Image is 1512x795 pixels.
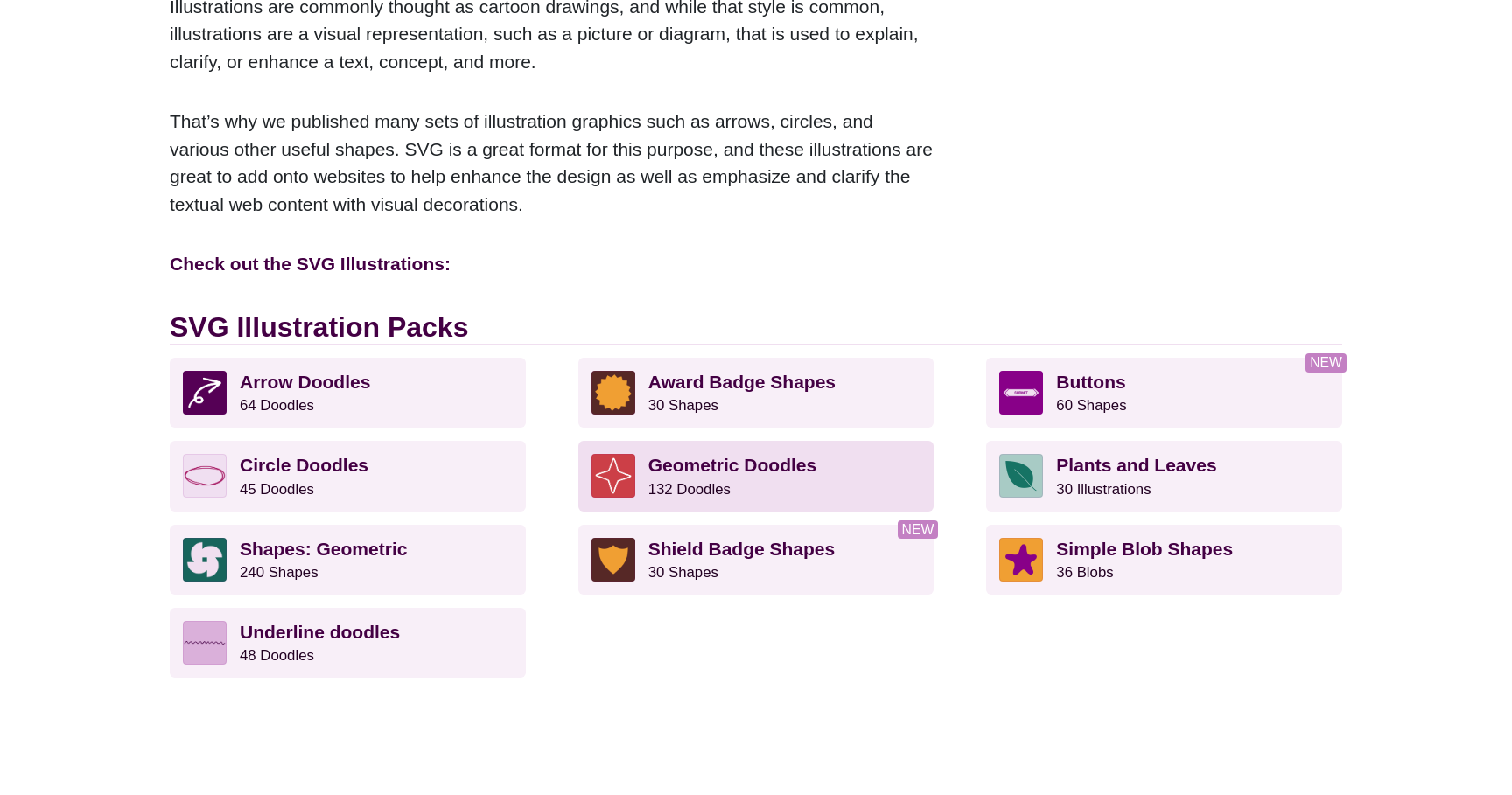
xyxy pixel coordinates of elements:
img: hand-drawn underline waves [183,621,227,665]
small: 64 Doodles [240,397,314,414]
small: 132 Doodles [648,481,731,498]
small: 30 Shapes [648,564,718,581]
small: 30 Illustrations [1056,481,1151,498]
small: 60 Shapes [1056,397,1126,414]
a: Arrow Doodles64 Doodles [170,358,526,428]
small: 30 Shapes [648,397,718,414]
strong: Plants and Leaves [1056,455,1216,475]
img: button with arrow caps [999,371,1043,415]
small: 240 Shapes [240,564,318,581]
img: vector leaf [999,454,1043,498]
h2: SVG Illustration Packs [170,310,1342,345]
a: Simple Blob Shapes36 Blobs [986,525,1342,595]
a: Underline doodles48 Doodles [170,608,526,678]
a: Circle Doodles45 Doodles [170,441,526,511]
img: twisting arrow [183,371,227,415]
a: Geometric Doodles132 Doodles [578,441,934,511]
strong: Shield Badge Shapes [648,539,836,559]
a: Shield Badge Shapes30 Shapes [578,525,934,595]
strong: Award Badge Shapes [648,372,836,392]
img: svg double circle [183,454,227,498]
img: starfish blob [999,538,1043,582]
strong: Geometric Doodles [648,455,817,475]
strong: Circle Doodles [240,455,368,475]
img: Award Badge Shape [591,371,635,415]
p: That’s why we published many sets of illustration graphics such as arrows, circles, and various o... [170,108,935,218]
strong: Simple Blob Shapes [1056,539,1233,559]
small: 36 Blobs [1056,564,1113,581]
small: 45 Doodles [240,481,314,498]
a: Plants and Leaves30 Illustrations [986,441,1342,511]
a: Buttons60 Shapes [986,358,1342,428]
small: 48 Doodles [240,647,314,664]
img: hand-drawn star outline doodle [591,454,635,498]
strong: Buttons [1056,372,1125,392]
strong: Arrow Doodles [240,372,370,392]
a: Shapes: Geometric240 Shapes [170,525,526,595]
img: pinwheel shape made of half circles over green background [183,538,227,582]
strong: Underline doodles [240,622,400,642]
img: Shield Badge Shape [591,538,635,582]
strong: Shapes: Geometric [240,539,407,559]
a: Award Badge Shapes30 Shapes [578,358,934,428]
strong: Check out the SVG Illustrations: [170,254,451,274]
